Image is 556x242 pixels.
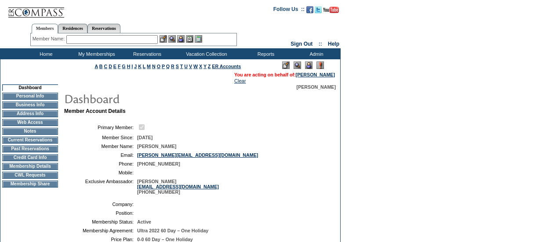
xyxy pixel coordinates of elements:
a: C [104,64,107,69]
td: Notes [2,128,58,135]
span: [PERSON_NAME] [137,144,176,149]
img: Follow us on Twitter [315,6,322,13]
td: Position: [68,210,134,216]
a: D [109,64,112,69]
a: R [171,64,174,69]
td: Member Since: [68,135,134,140]
a: W [193,64,198,69]
a: Y [204,64,207,69]
td: Home [20,48,70,59]
img: Impersonate [305,61,313,69]
td: Address Info [2,110,58,117]
img: Log Concern/Member Elevation [316,61,324,69]
a: Follow us on Twitter [315,9,322,14]
a: Subscribe to our YouTube Channel [323,9,339,14]
a: L [143,64,145,69]
a: I [131,64,133,69]
div: Member Name: [33,35,66,43]
a: ER Accounts [212,64,241,69]
td: Business Info [2,101,58,108]
a: G [122,64,125,69]
a: M [147,64,151,69]
img: pgTtlDashboard.gif [64,90,240,107]
span: You are acting on behalf of: [234,72,335,77]
span: [PERSON_NAME] [PHONE_NUMBER] [137,179,219,195]
td: Email: [68,152,134,158]
td: Reservations [121,48,171,59]
td: Personal Info [2,93,58,100]
td: Exclusive Ambassador: [68,179,134,195]
b: Member Account Details [64,108,126,114]
a: Members [32,24,58,33]
td: Admin [290,48,341,59]
td: My Memberships [70,48,121,59]
td: Company: [68,202,134,207]
td: Reports [240,48,290,59]
a: T [180,64,183,69]
td: Phone: [68,161,134,166]
a: U [184,64,188,69]
td: Vacation Collection [171,48,240,59]
a: E [113,64,116,69]
a: Help [328,41,339,47]
td: Dashboard [2,84,58,91]
a: B [99,64,103,69]
td: Membership Details [2,163,58,170]
a: N [152,64,156,69]
a: J [134,64,137,69]
a: P [162,64,165,69]
a: X [199,64,202,69]
a: Become our fan on Facebook [306,9,313,14]
span: 0-0 60 Day – One Holiday [137,237,193,242]
span: [DATE] [137,135,153,140]
a: A [95,64,98,69]
td: Primary Member: [68,123,134,131]
td: Credit Card Info [2,154,58,161]
a: [EMAIL_ADDRESS][DOMAIN_NAME] [137,184,219,189]
td: Membership Status: [68,219,134,224]
a: Z [208,64,211,69]
img: Subscribe to our YouTube Channel [323,7,339,13]
img: Impersonate [177,35,185,43]
img: View Mode [294,61,301,69]
a: [PERSON_NAME][EMAIL_ADDRESS][DOMAIN_NAME] [137,152,258,158]
a: V [189,64,192,69]
img: Edit Mode [282,61,290,69]
td: Follow Us :: [273,5,305,16]
td: Current Reservations [2,137,58,144]
td: Membership Agreement: [68,228,134,233]
a: Residences [58,24,87,33]
td: Web Access [2,119,58,126]
img: b_edit.gif [160,35,167,43]
a: O [157,64,160,69]
span: :: [319,41,322,47]
a: S [176,64,179,69]
span: Active [137,219,151,224]
img: Become our fan on Facebook [306,6,313,13]
a: Q [166,64,170,69]
a: Reservations [87,24,120,33]
td: Price Plan: [68,237,134,242]
span: [PHONE_NUMBER] [137,161,180,166]
img: b_calculator.gif [195,35,202,43]
span: Ultra 2022 60 Day – One Holiday [137,228,208,233]
span: [PERSON_NAME] [297,84,336,90]
td: Mobile: [68,170,134,175]
a: Sign Out [291,41,313,47]
a: K [138,64,142,69]
td: CWL Requests [2,172,58,179]
img: Reservations [186,35,193,43]
a: F [118,64,121,69]
td: Past Reservations [2,145,58,152]
a: Clear [234,78,246,83]
a: H [127,64,131,69]
a: [PERSON_NAME] [296,72,335,77]
td: Membership Share [2,181,58,188]
td: Member Name: [68,144,134,149]
img: View [168,35,176,43]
